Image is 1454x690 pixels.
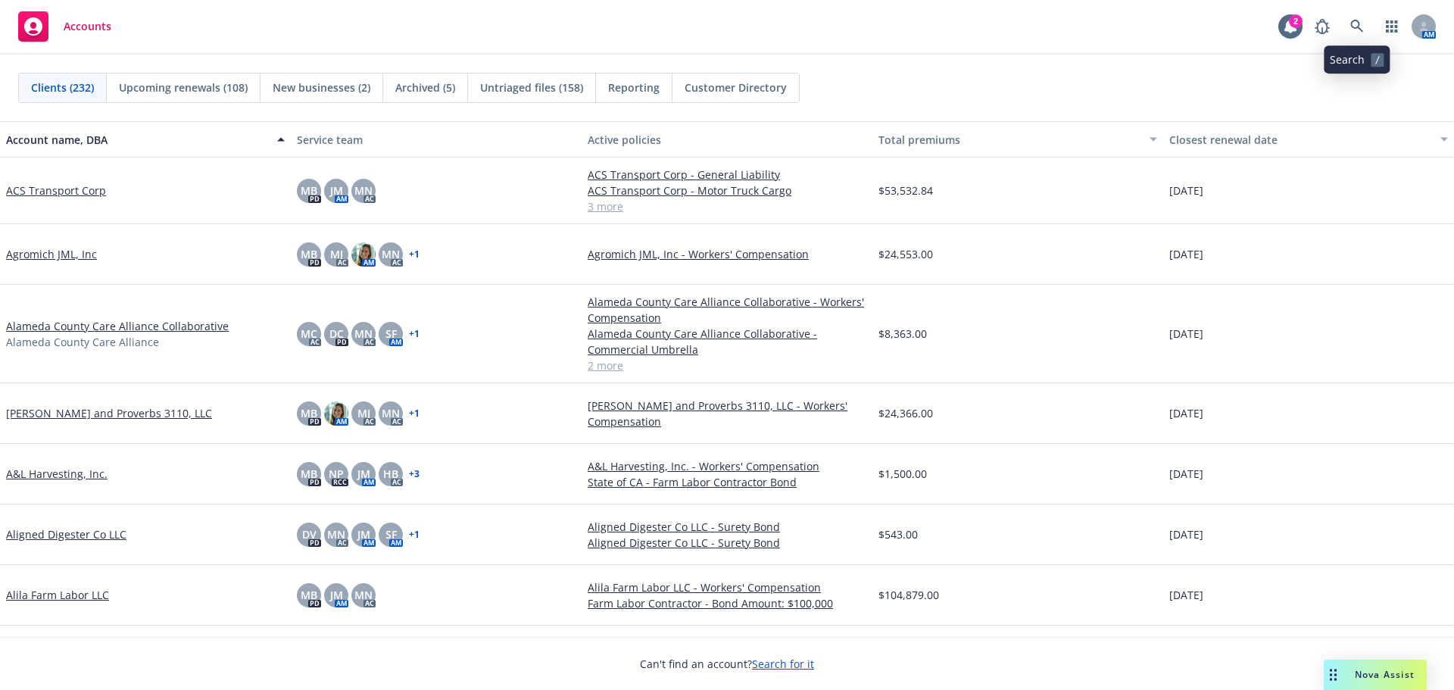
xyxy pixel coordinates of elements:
[1307,11,1337,42] a: Report a Bug
[588,398,866,429] a: [PERSON_NAME] and Proverbs 3110, LLC - Workers' Compensation
[1169,246,1203,262] span: [DATE]
[357,405,370,421] span: MJ
[6,132,268,148] div: Account name, DBA
[6,587,109,603] a: Alila Farm Labor LLC
[588,183,866,198] a: ACS Transport Corp - Motor Truck Cargo
[1169,405,1203,421] span: [DATE]
[640,656,814,672] span: Can't find an account?
[752,657,814,671] a: Search for it
[1169,326,1203,342] span: [DATE]
[588,132,866,148] div: Active policies
[1169,183,1203,198] span: [DATE]
[588,198,866,214] a: 3 more
[301,466,317,482] span: MB
[357,526,370,542] span: JM
[6,526,126,542] a: Aligned Digester Co LLC
[1324,660,1343,690] div: Drag to move
[608,80,660,95] span: Reporting
[588,579,866,595] a: Alila Farm Labor LLC - Workers' Compensation
[357,466,370,482] span: JM
[6,246,97,262] a: Agromich JML, Inc
[878,466,927,482] span: $1,500.00
[588,357,866,373] a: 2 more
[1377,11,1407,42] a: Switch app
[64,20,111,33] span: Accounts
[301,587,317,603] span: MB
[273,80,370,95] span: New businesses (2)
[878,587,939,603] span: $104,879.00
[291,121,582,158] button: Service team
[878,326,927,342] span: $8,363.00
[1169,587,1203,603] span: [DATE]
[878,246,933,262] span: $24,553.00
[329,466,344,482] span: NP
[395,80,455,95] span: Archived (5)
[1289,14,1303,28] div: 2
[872,121,1163,158] button: Total premiums
[1342,11,1372,42] a: Search
[383,466,398,482] span: HB
[354,183,373,198] span: MN
[582,121,872,158] button: Active policies
[1169,526,1203,542] span: [DATE]
[6,334,159,350] span: Alameda County Care Alliance
[409,329,420,339] a: + 1
[588,595,866,611] a: Farm Labor Contractor - Bond Amount: $100,000
[588,326,866,357] a: Alameda County Care Alliance Collaborative - Commercial Umbrella
[409,409,420,418] a: + 1
[6,466,108,482] a: A&L Harvesting, Inc.
[31,80,94,95] span: Clients (232)
[351,242,376,267] img: photo
[588,294,866,326] a: Alameda County Care Alliance Collaborative - Workers' Compensation
[6,405,212,421] a: [PERSON_NAME] and Proverbs 3110, LLC
[301,326,317,342] span: MC
[480,80,583,95] span: Untriaged files (158)
[588,535,866,551] a: Aligned Digester Co LLC - Surety Bond
[685,80,787,95] span: Customer Directory
[301,183,317,198] span: MB
[1355,668,1415,681] span: Nova Assist
[409,470,420,479] a: + 3
[324,401,348,426] img: photo
[1169,132,1431,148] div: Closest renewal date
[119,80,248,95] span: Upcoming renewals (108)
[878,526,918,542] span: $543.00
[1324,660,1427,690] button: Nova Assist
[330,246,343,262] span: MJ
[302,526,317,542] span: DV
[330,587,343,603] span: JM
[330,183,343,198] span: JM
[301,405,317,421] span: MB
[385,326,397,342] span: SF
[329,326,344,342] span: DC
[12,5,117,48] a: Accounts
[409,530,420,539] a: + 1
[588,167,866,183] a: ACS Transport Corp - General Liability
[301,246,317,262] span: MB
[878,183,933,198] span: $53,532.84
[1169,466,1203,482] span: [DATE]
[588,246,866,262] a: Agromich JML, Inc - Workers' Compensation
[6,183,106,198] a: ACS Transport Corp
[297,132,576,148] div: Service team
[354,326,373,342] span: MN
[588,474,866,490] a: State of CA - Farm Labor Contractor Bond
[327,526,345,542] span: MN
[1163,121,1454,158] button: Closest renewal date
[588,519,866,535] a: Aligned Digester Co LLC - Surety Bond
[588,458,866,474] a: A&L Harvesting, Inc. - Workers' Compensation
[382,405,400,421] span: MN
[354,587,373,603] span: MN
[409,250,420,259] a: + 1
[6,318,229,334] a: Alameda County Care Alliance Collaborative
[385,526,397,542] span: SF
[878,405,933,421] span: $24,366.00
[382,246,400,262] span: MN
[878,132,1140,148] div: Total premiums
